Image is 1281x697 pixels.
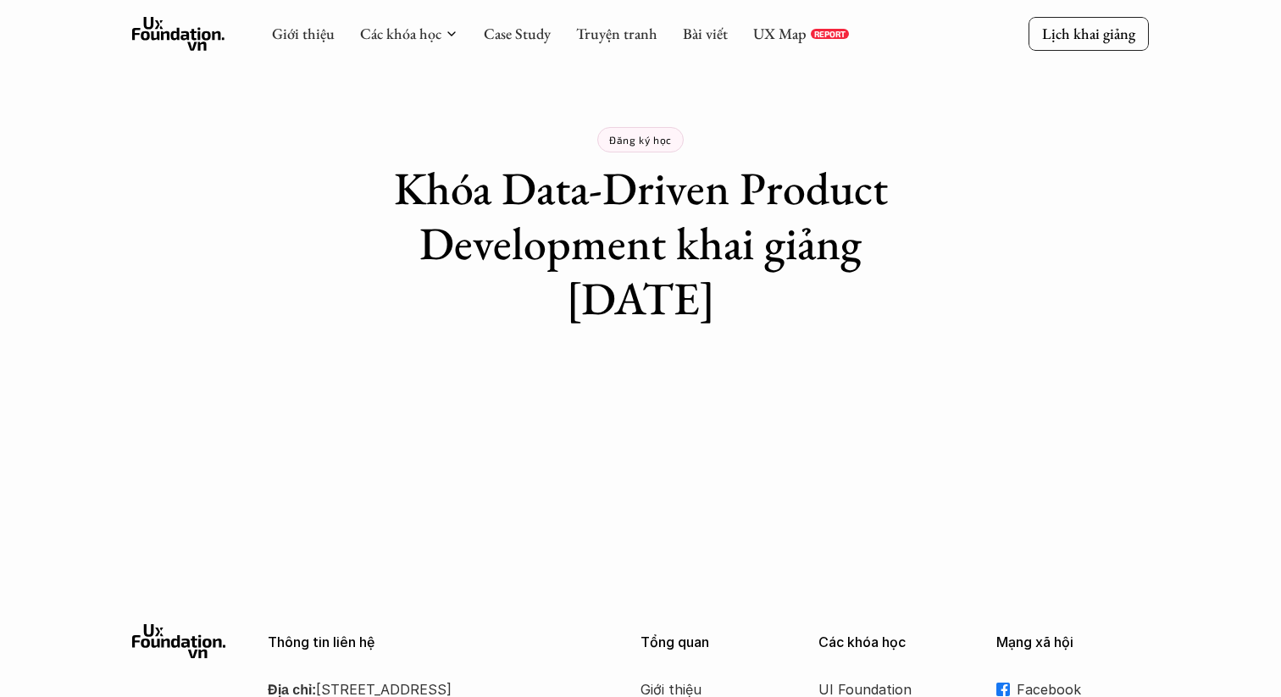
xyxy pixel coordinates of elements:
[818,634,971,650] p: Các khóa học
[576,24,657,43] a: Truyện tranh
[814,29,846,39] p: REPORT
[272,24,335,43] a: Giới thiệu
[302,359,979,486] iframe: Tally form
[1029,17,1149,50] a: Lịch khai giảng
[360,24,441,43] a: Các khóa học
[268,634,598,650] p: Thông tin liên hệ
[609,134,672,146] p: Đăng ký học
[484,24,551,43] a: Case Study
[683,24,728,43] a: Bài viết
[1042,24,1135,43] p: Lịch khai giảng
[640,634,793,650] p: Tổng quan
[753,24,807,43] a: UX Map
[996,634,1149,650] p: Mạng xã hội
[344,161,937,325] h1: Khóa Data-Driven Product Development khai giảng [DATE]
